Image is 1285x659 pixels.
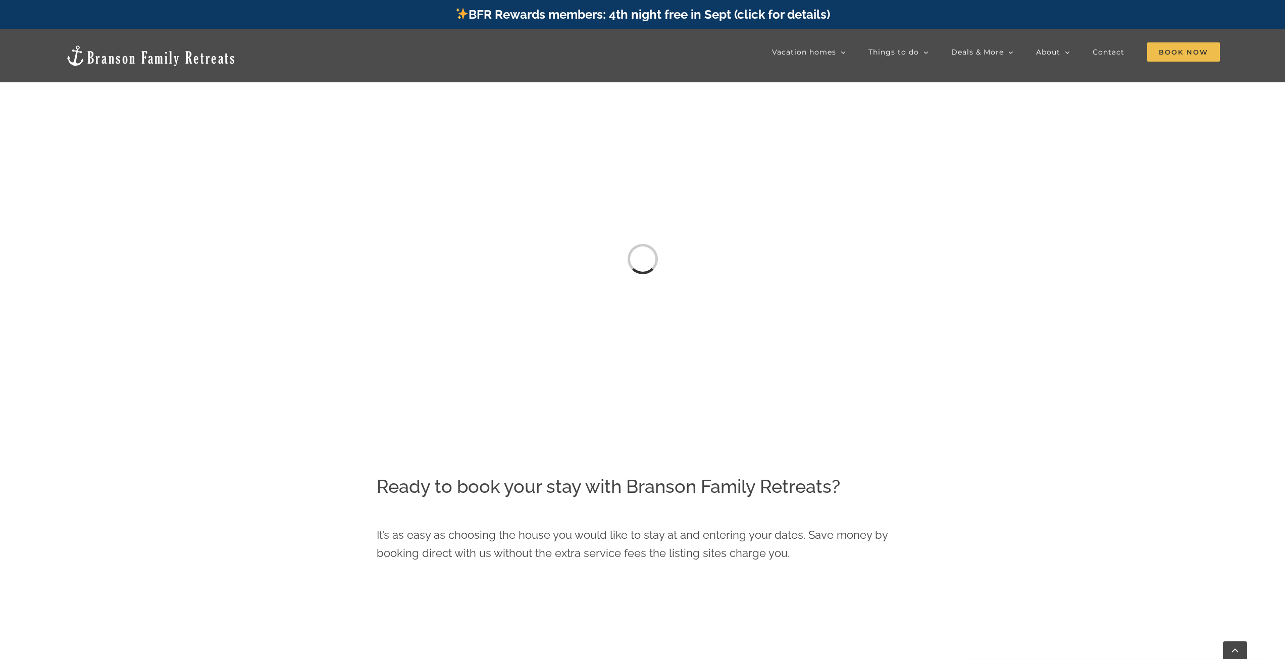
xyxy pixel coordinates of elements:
span: Contact [1093,48,1124,56]
a: Deals & More [951,42,1013,62]
span: Vacation homes [772,48,836,56]
img: Branson Family Retreats Logo [65,44,236,67]
h2: Ready to book your stay with Branson Family Retreats? [377,474,908,499]
div: Loading... [628,244,658,274]
nav: Main Menu [772,42,1220,62]
img: ✨ [456,8,468,20]
iframe: Branson search - Availability/Property Search Widget [377,583,908,659]
a: About [1036,42,1070,62]
p: It’s as easy as choosing the house you would like to stay at and entering your dates. Save money ... [377,526,908,562]
a: Book Now [1147,42,1220,62]
span: About [1036,48,1060,56]
a: Vacation homes [772,42,846,62]
a: Contact [1093,42,1124,62]
a: Things to do [868,42,929,62]
a: BFR Rewards members: 4th night free in Sept (click for details) [455,7,830,22]
span: Things to do [868,48,919,56]
span: Deals & More [951,48,1004,56]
